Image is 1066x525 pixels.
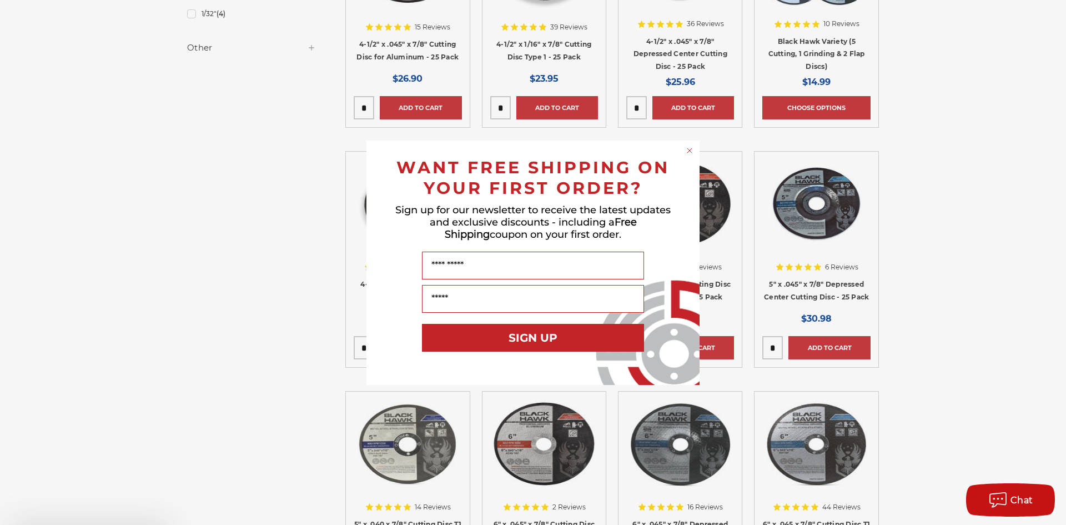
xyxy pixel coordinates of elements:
span: Sign up for our newsletter to receive the latest updates and exclusive discounts - including a co... [395,204,671,241]
button: Close dialog [684,145,695,156]
span: Free Shipping [445,216,637,241]
button: SIGN UP [422,324,644,352]
span: WANT FREE SHIPPING ON YOUR FIRST ORDER? [396,157,670,198]
button: Chat [966,483,1055,517]
span: Chat [1010,495,1033,506]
